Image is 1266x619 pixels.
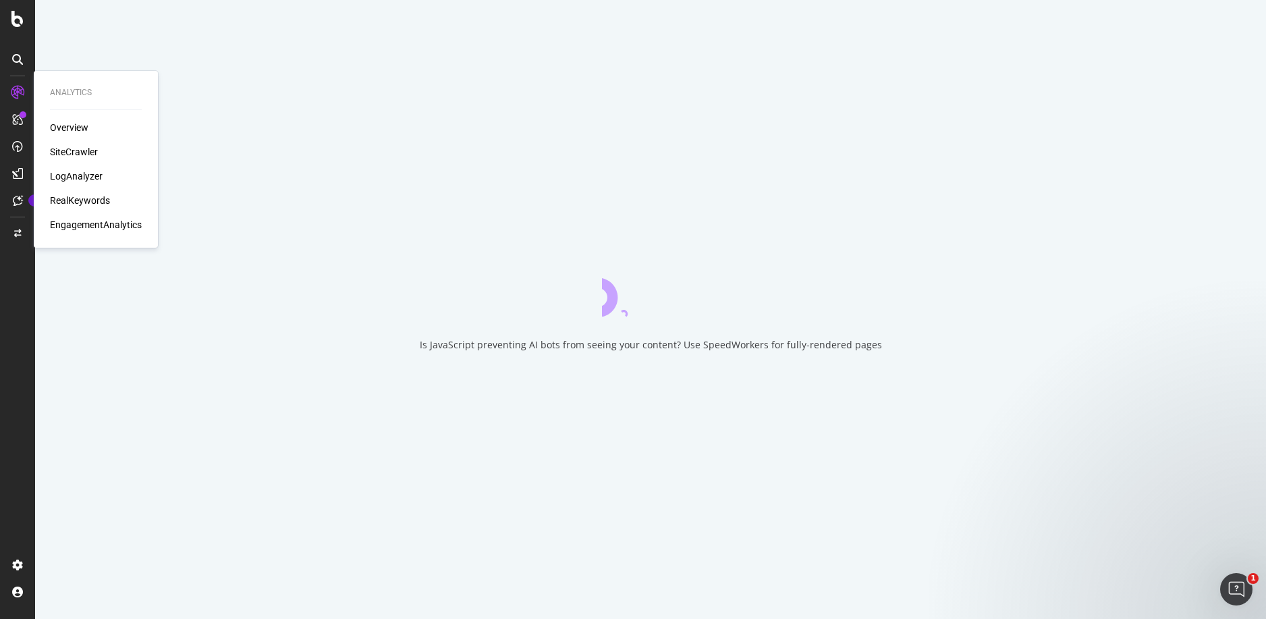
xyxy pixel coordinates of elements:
div: Analytics [50,87,142,99]
div: Is JavaScript preventing AI bots from seeing your content? Use SpeedWorkers for fully-rendered pages [420,338,882,352]
div: Tooltip anchor [28,194,40,207]
a: RealKeywords [50,194,110,207]
iframe: Intercom live chat [1220,573,1253,605]
a: Overview [50,121,88,134]
a: EngagementAnalytics [50,218,142,232]
a: LogAnalyzer [50,169,103,183]
span: 1 [1248,573,1259,584]
a: SiteCrawler [50,145,98,159]
div: animation [602,268,699,317]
